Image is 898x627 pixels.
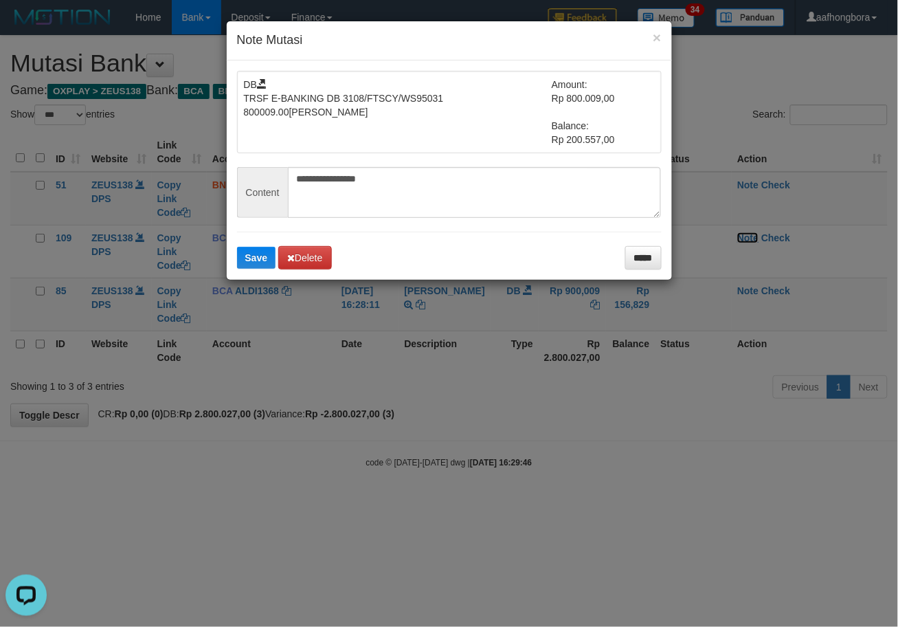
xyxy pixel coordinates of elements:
[237,167,288,218] span: Content
[552,78,655,146] td: Amount: Rp 800.009,00 Balance: Rp 200.557,00
[287,252,322,263] span: Delete
[245,252,268,263] span: Save
[237,247,276,269] button: Save
[237,32,662,49] h4: Note Mutasi
[244,78,552,146] td: DB TRSF E-BANKING DB 3108/FTSCY/WS95031 800009.00[PERSON_NAME]
[278,246,331,269] button: Delete
[5,5,47,47] button: Open LiveChat chat widget
[653,30,661,45] button: ×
